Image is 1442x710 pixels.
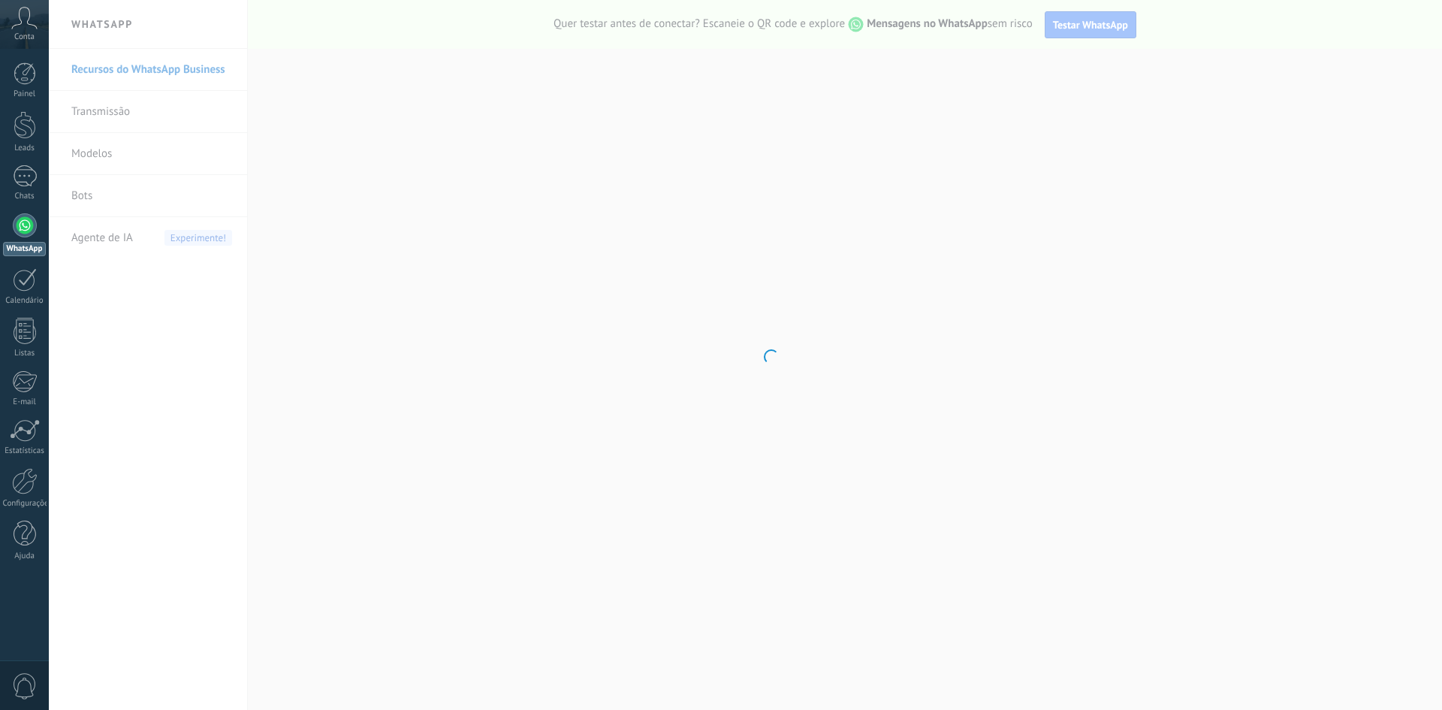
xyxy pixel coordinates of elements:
[3,242,46,256] div: WhatsApp
[3,144,47,153] div: Leads
[14,32,35,42] span: Conta
[3,446,47,456] div: Estatísticas
[3,296,47,306] div: Calendário
[3,397,47,407] div: E-mail
[3,89,47,99] div: Painel
[3,551,47,561] div: Ajuda
[3,499,47,509] div: Configurações
[3,349,47,358] div: Listas
[3,192,47,201] div: Chats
